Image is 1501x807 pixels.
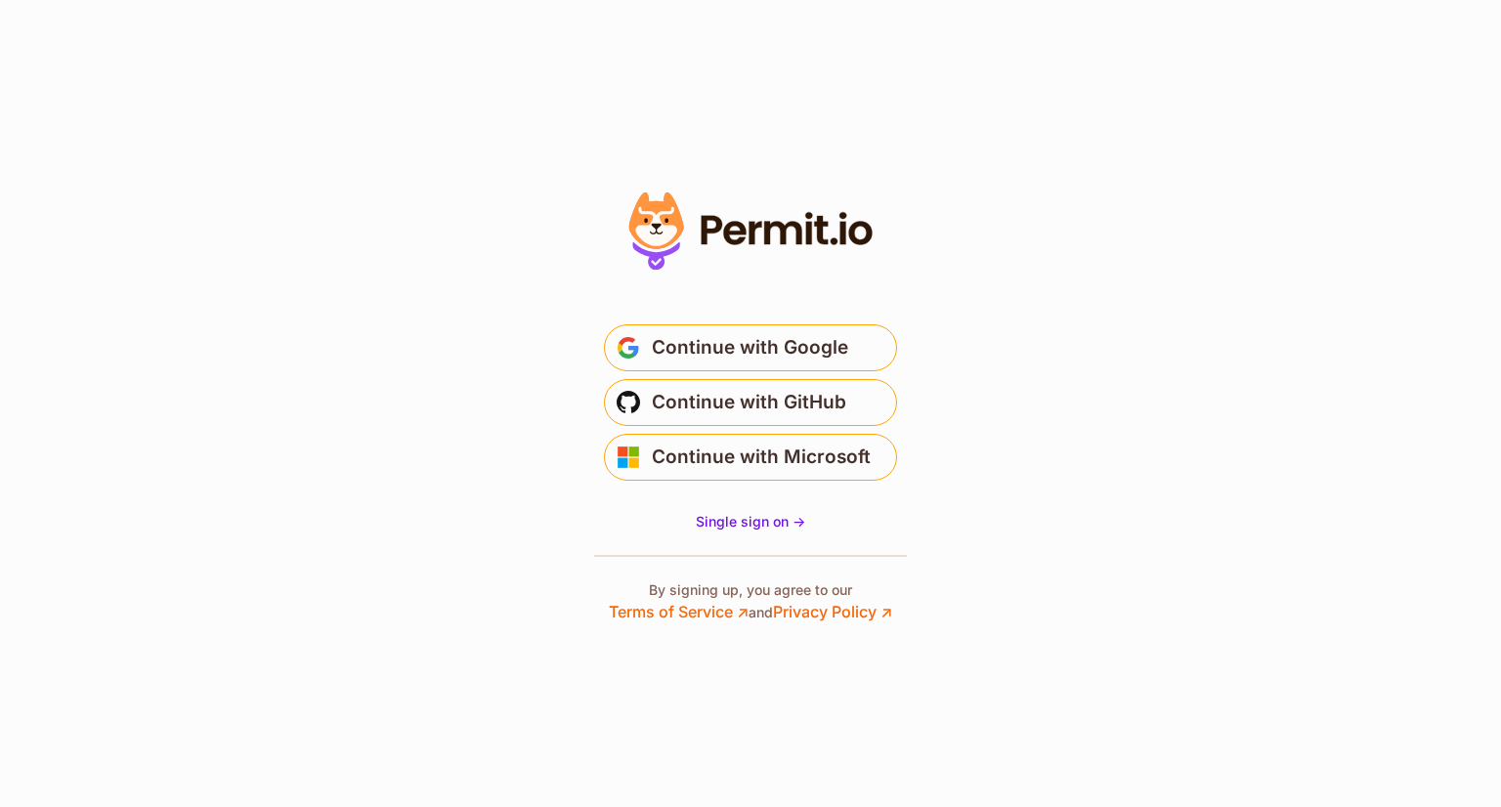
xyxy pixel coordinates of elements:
[609,580,892,623] p: By signing up, you agree to our and
[696,513,805,530] span: Single sign on ->
[604,434,897,481] button: Continue with Microsoft
[604,379,897,426] button: Continue with GitHub
[609,602,749,621] a: Terms of Service ↗
[652,442,871,473] span: Continue with Microsoft
[773,602,892,621] a: Privacy Policy ↗
[696,512,805,531] a: Single sign on ->
[652,332,848,363] span: Continue with Google
[652,387,846,418] span: Continue with GitHub
[604,324,897,371] button: Continue with Google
